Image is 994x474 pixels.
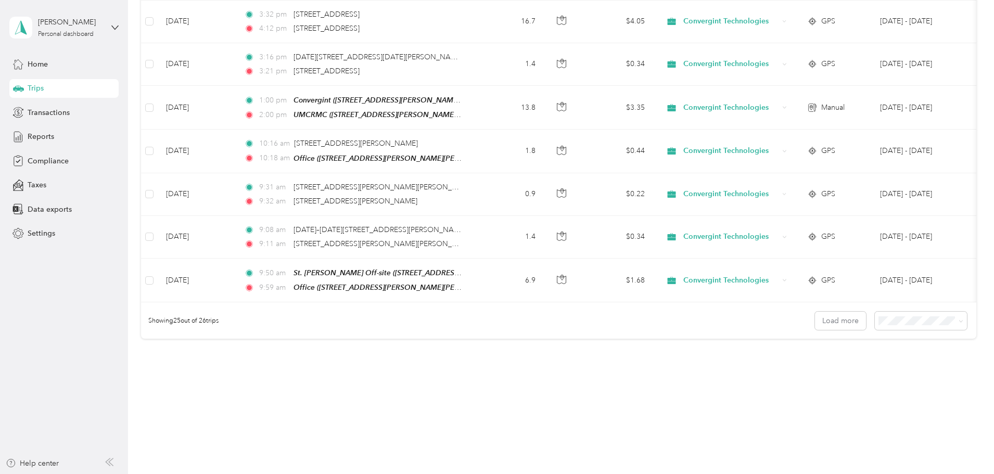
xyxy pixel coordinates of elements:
td: [DATE] [158,216,236,259]
td: [DATE] [158,173,236,216]
span: Office ([STREET_ADDRESS][PERSON_NAME][PERSON_NAME] , [GEOGRAPHIC_DATA], [GEOGRAPHIC_DATA]) [294,154,660,163]
span: Convergint ([STREET_ADDRESS][PERSON_NAME][US_STATE]) [294,96,498,105]
span: [DATE]–[DATE][STREET_ADDRESS][PERSON_NAME] [294,225,466,234]
span: GPS [821,231,835,242]
span: Convergint Technologies [683,231,779,242]
span: GPS [821,145,835,157]
span: Settings [28,228,55,239]
span: Trips [28,83,44,94]
button: Help center [6,458,59,469]
td: 6.9 [475,259,544,302]
span: St. [PERSON_NAME] Off-site ([STREET_ADDRESS][PERSON_NAME]) [294,268,521,277]
span: [STREET_ADDRESS][PERSON_NAME] [294,139,418,148]
span: 9:59 am [259,282,289,293]
span: Convergint Technologies [683,275,779,286]
td: $3.35 [580,86,653,130]
td: 13.8 [475,86,544,130]
span: Convergint Technologies [683,58,779,70]
span: Home [28,59,48,70]
td: 16.7 [475,1,544,43]
span: 10:18 am [259,152,289,164]
span: GPS [821,16,835,27]
td: $4.05 [580,1,653,43]
span: Taxes [28,180,46,190]
span: Convergint Technologies [683,145,779,157]
span: [STREET_ADDRESS] [294,24,360,33]
span: UMCRMC ([STREET_ADDRESS][PERSON_NAME][PERSON_NAME]) [294,110,517,119]
span: 9:31 am [259,182,289,193]
td: [DATE] [158,130,236,173]
span: Data exports [28,204,72,215]
td: $0.34 [580,43,653,86]
td: Sep 1 - 30, 2025 [872,173,966,216]
td: Sep 1 - 30, 2025 [872,259,966,302]
td: $1.68 [580,259,653,302]
span: GPS [821,188,835,200]
span: [STREET_ADDRESS][PERSON_NAME][PERSON_NAME] [294,239,475,248]
span: [STREET_ADDRESS] [294,10,360,19]
td: [DATE] [158,259,236,302]
span: Reports [28,131,54,142]
div: [PERSON_NAME] [38,17,103,28]
span: [STREET_ADDRESS] [294,67,360,75]
span: Convergint Technologies [683,188,779,200]
span: [DATE][STREET_ADDRESS][DATE][PERSON_NAME] [294,53,463,61]
td: Sep 1 - 30, 2025 [872,1,966,43]
td: Sep 1 - 30, 2025 [872,216,966,259]
span: GPS [821,58,835,70]
span: 9:11 am [259,238,289,250]
span: 3:32 pm [259,9,289,20]
td: [DATE] [158,43,236,86]
span: 2:00 pm [259,109,289,121]
td: 1.8 [475,130,544,173]
td: 1.4 [475,43,544,86]
span: Convergint Technologies [683,102,779,113]
span: Compliance [28,156,69,166]
span: 9:08 am [259,224,289,236]
span: GPS [821,275,835,286]
td: [DATE] [158,1,236,43]
span: Office ([STREET_ADDRESS][PERSON_NAME][PERSON_NAME] , [GEOGRAPHIC_DATA], [GEOGRAPHIC_DATA]) [294,283,660,292]
span: 9:50 am [259,267,289,279]
td: Sep 1 - 30, 2025 [872,43,966,86]
span: 3:16 pm [259,52,289,63]
span: 9:32 am [259,196,289,207]
td: Sep 1 - 30, 2025 [872,86,966,130]
span: 4:12 pm [259,23,289,34]
iframe: Everlance-gr Chat Button Frame [936,416,994,474]
span: Transactions [28,107,70,118]
span: [STREET_ADDRESS][PERSON_NAME] [294,197,417,206]
span: [STREET_ADDRESS][PERSON_NAME][PERSON_NAME] [294,183,475,191]
span: Manual [821,102,845,113]
div: Personal dashboard [38,31,94,37]
td: Sep 1 - 30, 2025 [872,130,966,173]
span: 10:16 am [259,138,290,149]
td: 1.4 [475,216,544,259]
td: $0.22 [580,173,653,216]
td: $0.34 [580,216,653,259]
span: 1:00 pm [259,95,289,106]
span: Convergint Technologies [683,16,779,27]
td: [DATE] [158,86,236,130]
span: Showing 25 out of 26 trips [141,316,219,326]
span: 3:21 pm [259,66,289,77]
button: Load more [815,312,866,330]
td: $0.44 [580,130,653,173]
td: 0.9 [475,173,544,216]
